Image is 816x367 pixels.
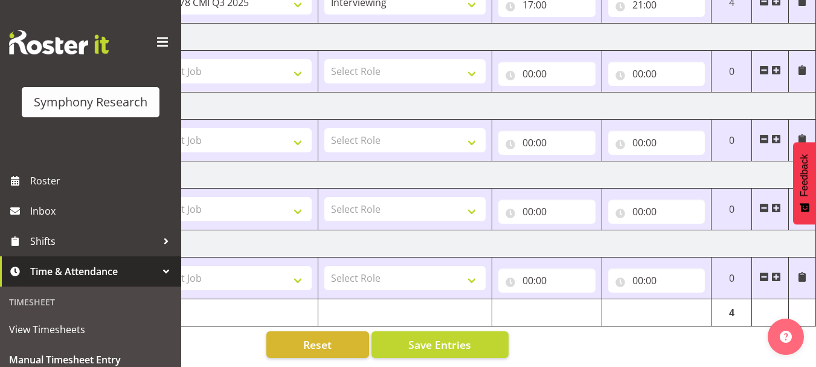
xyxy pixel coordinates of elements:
div: Timesheet [3,290,178,314]
input: Click to select... [608,268,705,293]
button: Reset [266,331,369,358]
span: View Timesheets [9,320,172,339]
a: View Timesheets [3,314,178,345]
td: 4 [712,299,752,326]
div: Symphony Research [34,93,147,111]
td: 0 [712,120,752,161]
td: 0 [712,258,752,299]
span: Inbox [30,202,175,220]
span: Reset [303,337,332,352]
input: Click to select... [498,200,596,224]
input: Click to select... [608,62,705,86]
span: Roster [30,172,175,190]
td: 0 [712,51,752,93]
input: Click to select... [498,131,596,155]
img: Rosterit website logo [9,30,109,54]
input: Click to select... [498,268,596,293]
input: Click to select... [608,200,705,224]
img: help-xxl-2.png [780,331,792,343]
button: Save Entries [371,331,509,358]
span: Save Entries [408,337,471,352]
span: Shifts [30,232,157,250]
button: Feedback - Show survey [793,142,816,224]
input: Click to select... [498,62,596,86]
input: Click to select... [608,131,705,155]
td: 0 [712,189,752,230]
span: Time & Attendance [30,262,157,281]
span: Feedback [799,154,810,196]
